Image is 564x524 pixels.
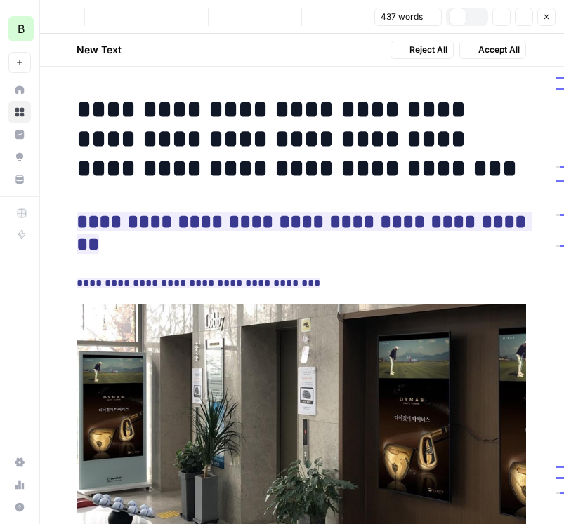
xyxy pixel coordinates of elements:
[8,123,31,146] a: Insights
[8,101,31,123] a: Browse
[8,11,31,46] button: Workspace: Blindspot
[478,43,520,56] span: Accept All
[8,451,31,473] a: Settings
[8,79,31,101] a: Home
[374,8,442,26] button: 437 words
[8,168,31,191] a: Your Data
[18,20,25,37] span: B
[391,41,454,59] button: Reject All
[8,473,31,496] a: Usage
[77,43,122,57] h2: New Text
[381,11,423,23] span: 437 words
[409,43,447,56] span: Reject All
[8,496,31,518] button: Help + Support
[459,41,526,59] button: Accept All
[8,146,31,168] a: Opportunities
